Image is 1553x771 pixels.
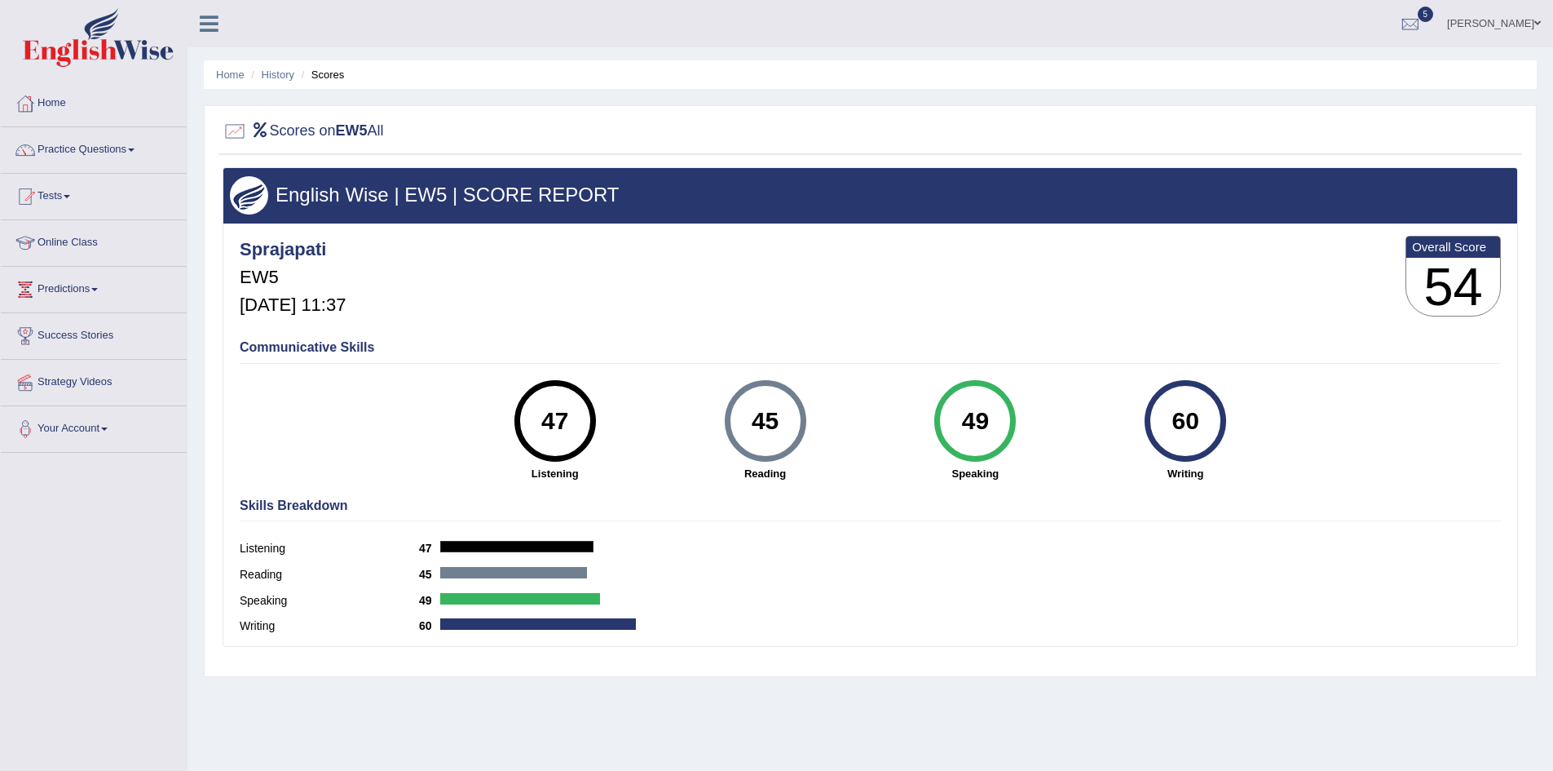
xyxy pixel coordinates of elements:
[1,220,187,261] a: Online Class
[419,568,440,581] b: 45
[240,618,419,635] label: Writing
[223,119,384,144] h2: Scores on All
[1412,240,1494,254] b: Overall Score
[240,540,419,557] label: Listening
[668,466,863,481] strong: Reading
[240,566,419,583] label: Reading
[878,466,1072,481] strong: Speaking
[419,594,440,607] b: 49
[240,592,419,609] label: Speaking
[525,387,585,455] div: 47
[419,542,440,555] b: 47
[1,81,187,122] a: Home
[419,619,440,632] b: 60
[230,184,1511,206] h3: English Wise | EW5 | SCORE REPORT
[735,387,795,455] div: 45
[240,240,346,259] h4: Sprajapati
[1,313,187,354] a: Success Stories
[458,466,652,481] strong: Listening
[1406,258,1500,317] h3: 54
[1,174,187,215] a: Tests
[298,67,345,82] li: Scores
[262,69,294,81] a: History
[230,176,268,215] img: wings.png
[1088,466,1282,481] strong: Writing
[240,268,346,287] h5: EW5
[1,127,187,168] a: Practice Questions
[240,340,1501,355] h4: Communicative Skills
[1418,7,1434,22] span: 5
[240,498,1501,513] h4: Skills Breakdown
[1,267,187,308] a: Predictions
[1156,387,1215,455] div: 60
[336,122,368,139] b: EW5
[216,69,245,81] a: Home
[240,295,346,315] h5: [DATE] 11:37
[1,406,187,447] a: Your Account
[1,360,187,401] a: Strategy Videos
[946,387,1005,455] div: 49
